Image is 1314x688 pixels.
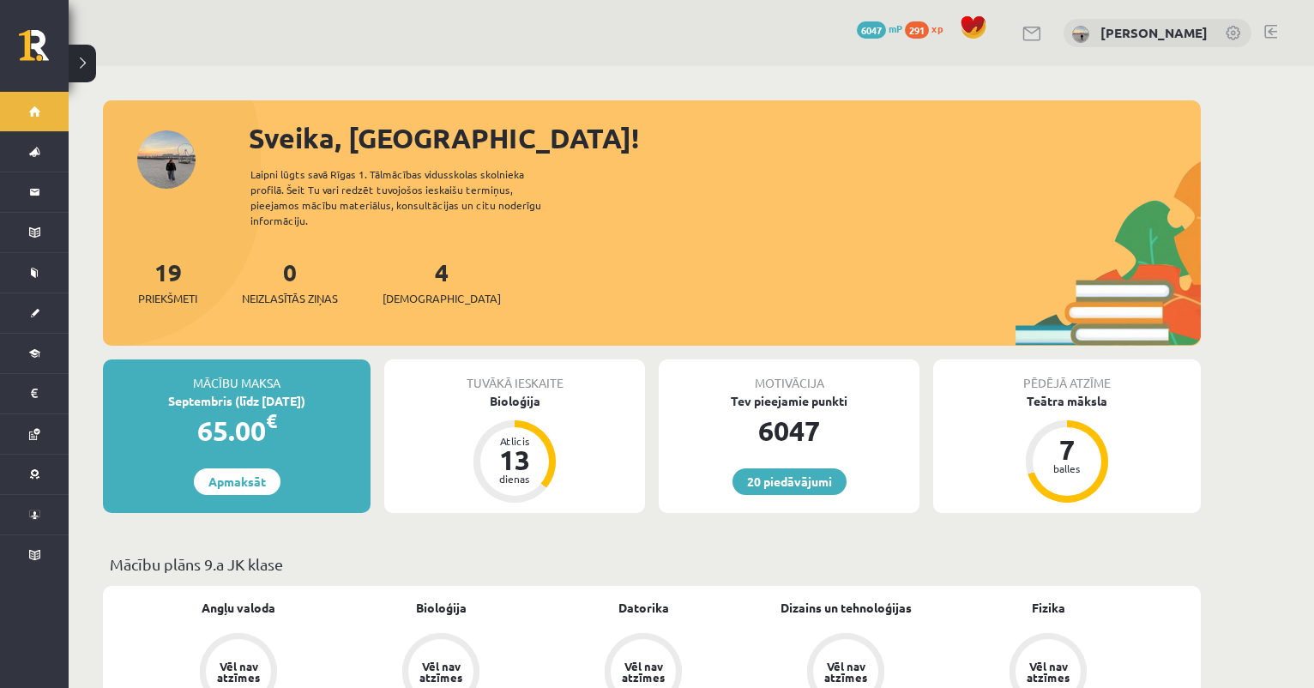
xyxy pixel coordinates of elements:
[214,661,262,683] div: Vēl nav atzīmes
[383,256,501,307] a: 4[DEMOGRAPHIC_DATA]
[857,21,886,39] span: 6047
[1041,436,1093,463] div: 7
[266,408,277,433] span: €
[242,290,338,307] span: Neizlasītās ziņas
[857,21,902,35] a: 6047 mP
[659,410,919,451] div: 6047
[384,359,645,392] div: Tuvākā ieskaite
[194,468,280,495] a: Apmaksāt
[822,661,870,683] div: Vēl nav atzīmes
[659,359,919,392] div: Motivācija
[103,410,371,451] div: 65.00
[202,599,275,617] a: Angļu valoda
[242,256,338,307] a: 0Neizlasītās ziņas
[781,599,912,617] a: Dizains un tehnoloģijas
[659,392,919,410] div: Tev pieejamie punkti
[905,21,951,35] a: 291 xp
[933,359,1201,392] div: Pēdējā atzīme
[383,290,501,307] span: [DEMOGRAPHIC_DATA]
[250,166,571,228] div: Laipni lūgts savā Rīgas 1. Tālmācības vidusskolas skolnieka profilā. Šeit Tu vari redzēt tuvojošo...
[933,392,1201,505] a: Teātra māksla 7 balles
[249,118,1201,159] div: Sveika, [GEOGRAPHIC_DATA]!
[905,21,929,39] span: 291
[1024,661,1072,683] div: Vēl nav atzīmes
[732,468,847,495] a: 20 piedāvājumi
[19,30,69,73] a: Rīgas 1. Tālmācības vidusskola
[933,392,1201,410] div: Teātra māksla
[103,359,371,392] div: Mācību maksa
[1041,463,1093,474] div: balles
[619,661,667,683] div: Vēl nav atzīmes
[618,599,669,617] a: Datorika
[1032,599,1065,617] a: Fizika
[416,599,467,617] a: Bioloģija
[417,661,465,683] div: Vēl nav atzīmes
[138,256,197,307] a: 19Priekšmeti
[931,21,943,35] span: xp
[1072,26,1089,43] img: Milana Belavina
[489,474,540,484] div: dienas
[384,392,645,505] a: Bioloģija Atlicis 13 dienas
[110,552,1194,576] p: Mācību plāns 9.a JK klase
[1100,24,1208,41] a: [PERSON_NAME]
[489,446,540,474] div: 13
[489,436,540,446] div: Atlicis
[889,21,902,35] span: mP
[103,392,371,410] div: Septembris (līdz [DATE])
[384,392,645,410] div: Bioloģija
[138,290,197,307] span: Priekšmeti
